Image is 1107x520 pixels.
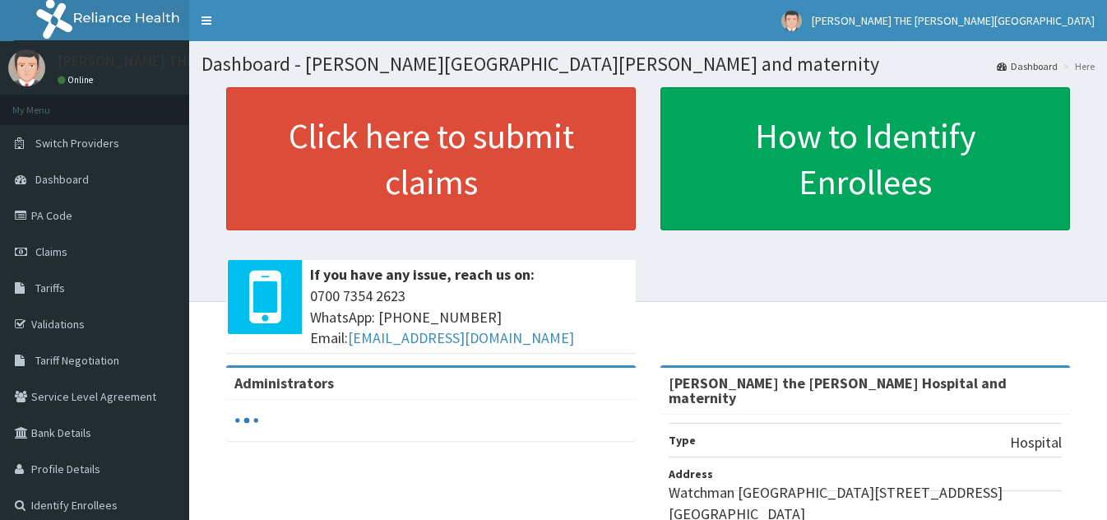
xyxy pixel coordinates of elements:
[35,281,65,295] span: Tariffs
[348,328,574,347] a: [EMAIL_ADDRESS][DOMAIN_NAME]
[35,353,119,368] span: Tariff Negotiation
[310,265,535,284] b: If you have any issue, reach us on:
[669,433,696,448] b: Type
[35,172,89,187] span: Dashboard
[669,467,713,481] b: Address
[812,13,1095,28] span: [PERSON_NAME] THE [PERSON_NAME][GEOGRAPHIC_DATA]
[660,87,1070,230] a: How to Identify Enrollees
[58,74,97,86] a: Online
[669,374,1007,407] strong: [PERSON_NAME] the [PERSON_NAME] Hospital and maternity
[1010,432,1062,453] p: Hospital
[35,244,67,259] span: Claims
[310,286,628,349] span: 0700 7354 2623 WhatsApp: [PHONE_NUMBER] Email:
[226,87,636,230] a: Click here to submit claims
[201,53,1095,75] h1: Dashboard - [PERSON_NAME][GEOGRAPHIC_DATA][PERSON_NAME] and maternity
[35,136,119,151] span: Switch Providers
[234,374,334,392] b: Administrators
[8,49,45,86] img: User Image
[997,59,1058,73] a: Dashboard
[58,53,442,68] p: [PERSON_NAME] THE [PERSON_NAME][GEOGRAPHIC_DATA]
[781,11,802,31] img: User Image
[234,408,259,433] svg: audio-loading
[1059,59,1095,73] li: Here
